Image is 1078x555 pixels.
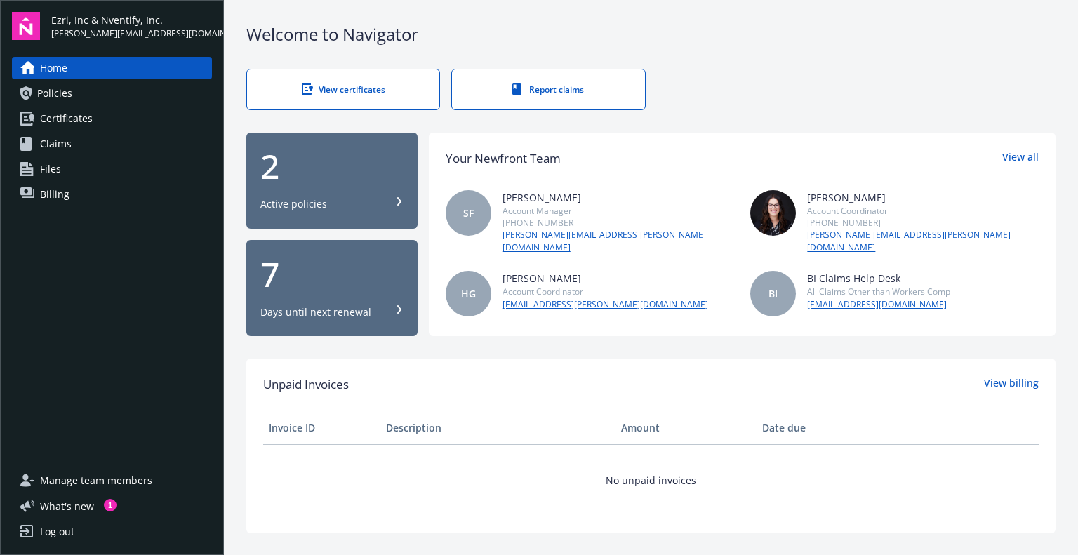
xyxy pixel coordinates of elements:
a: Certificates [12,107,212,130]
div: BI Claims Help Desk [807,271,950,286]
span: Ezri, Inc & Nventify, Inc. [51,13,212,27]
span: SF [463,206,474,220]
div: View certificates [275,83,411,95]
a: Home [12,57,212,79]
div: All Claims Other than Workers Comp [807,286,950,297]
button: 2Active policies [246,133,418,229]
span: Claims [40,133,72,155]
button: 7Days until next renewal [246,240,418,336]
div: 7 [260,258,404,291]
a: Policies [12,82,212,105]
td: No unpaid invoices [263,445,1039,516]
span: [PERSON_NAME][EMAIL_ADDRESS][DOMAIN_NAME] [51,27,212,40]
div: 2 [260,149,404,183]
span: HG [461,286,476,301]
a: [EMAIL_ADDRESS][DOMAIN_NAME] [807,298,950,311]
div: Welcome to Navigator [246,22,1056,46]
a: View all [1002,149,1039,168]
img: photo [750,190,796,236]
th: Description [380,411,615,445]
a: View certificates [246,69,440,110]
span: Manage team members [40,469,152,492]
div: Your Newfront Team [446,149,561,168]
div: [PERSON_NAME] [503,271,708,286]
div: [PERSON_NAME] [503,190,734,205]
div: [PHONE_NUMBER] [807,217,1039,229]
th: Date due [757,411,874,445]
a: Report claims [451,69,645,110]
a: Files [12,158,212,180]
div: Account Manager [503,205,734,217]
button: Ezri, Inc & Nventify, Inc.[PERSON_NAME][EMAIL_ADDRESS][DOMAIN_NAME] [51,12,212,40]
img: navigator-logo.svg [12,12,40,40]
span: BI [768,286,778,301]
a: [PERSON_NAME][EMAIL_ADDRESS][PERSON_NAME][DOMAIN_NAME] [807,229,1039,254]
div: Account Coordinator [807,205,1039,217]
span: Billing [40,183,69,206]
span: Certificates [40,107,93,130]
div: 1 [104,499,117,511]
span: Home [40,57,67,79]
a: Claims [12,133,212,155]
div: [PERSON_NAME] [807,190,1039,205]
button: What's new1 [12,499,117,514]
span: What ' s new [40,499,94,514]
a: View billing [984,375,1039,394]
a: Billing [12,183,212,206]
span: Files [40,158,61,180]
div: Active policies [260,197,327,211]
div: [PHONE_NUMBER] [503,217,734,229]
span: Unpaid Invoices [263,375,349,394]
div: Report claims [480,83,616,95]
span: Policies [37,82,72,105]
div: Log out [40,521,74,543]
a: Manage team members [12,469,212,492]
th: Amount [615,411,757,445]
div: Days until next renewal [260,305,371,319]
a: [EMAIL_ADDRESS][PERSON_NAME][DOMAIN_NAME] [503,298,708,311]
th: Invoice ID [263,411,380,445]
a: [PERSON_NAME][EMAIL_ADDRESS][PERSON_NAME][DOMAIN_NAME] [503,229,734,254]
div: Account Coordinator [503,286,708,297]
